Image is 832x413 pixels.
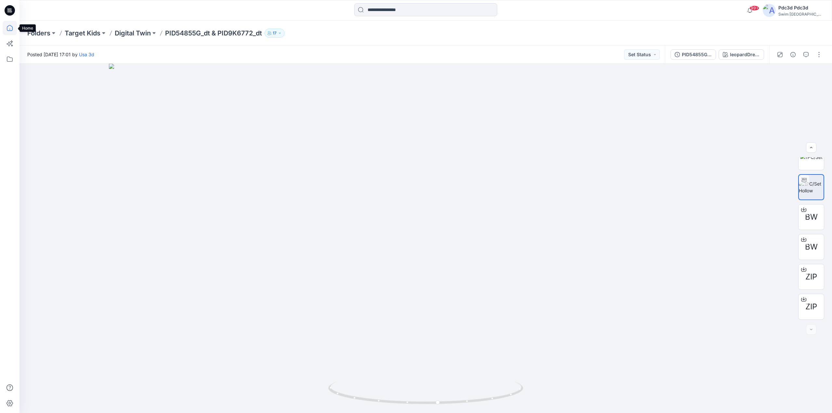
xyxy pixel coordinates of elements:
img: 1PC/Set [800,154,823,161]
div: leopardDreams [730,51,760,58]
span: BW [805,211,818,223]
button: Details [788,49,798,60]
a: Usa 3d [79,52,94,57]
button: 17 [265,29,285,38]
button: PID54855G_dt & PID9K6772_dt [670,49,716,60]
a: Target Kids [65,29,100,38]
span: BW [805,241,818,253]
img: eyJhbGciOiJIUzI1NiIsImtpZCI6IjAiLCJzbHQiOiJzZXMiLCJ0eXAiOiJKV1QifQ.eyJkYXRhIjp7InR5cGUiOiJzdG9yYW... [109,64,743,413]
img: avatar [763,4,776,17]
a: Folders [27,29,50,38]
span: 99+ [749,6,759,11]
div: PID54855G_dt & PID9K6772_dt [682,51,712,58]
div: Swim [GEOGRAPHIC_DATA] [778,12,824,17]
span: Posted [DATE] 17:01 by [27,51,94,58]
span: ZIP [805,301,817,313]
a: Digital Twin [115,29,151,38]
p: PID54855G_dt & PID9K6772_dt [165,29,262,38]
span: ZIP [805,271,817,283]
div: Pdc3d Pdc3d [778,4,824,12]
p: 17 [273,30,277,37]
img: 1PC/Set Hollow [799,180,824,194]
button: leopardDreams [719,49,764,60]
